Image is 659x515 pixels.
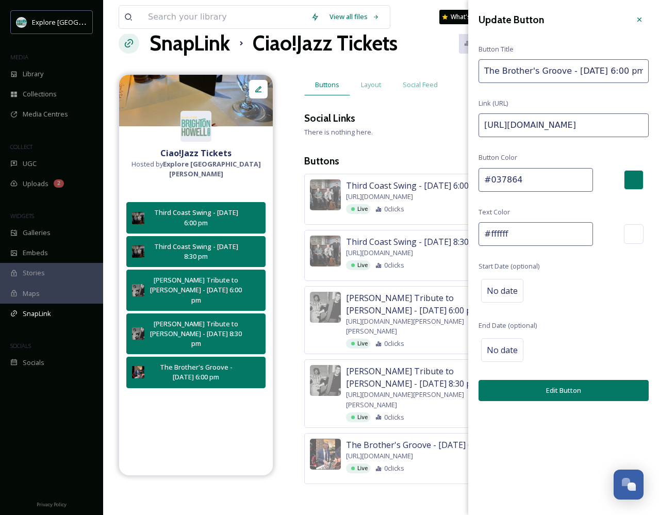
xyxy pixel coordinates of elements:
[150,319,242,349] div: [PERSON_NAME] Tribute to [PERSON_NAME] - [DATE] 8:30 pm
[132,284,144,296] img: db74335f-5286-401b-8b9a-0a568348691f.jpg
[479,153,517,162] span: Button Color
[253,28,398,59] h1: Ciao!Jazz Tickets
[180,111,211,142] img: 67e7af72-b6c8-455a-acf8-98e6fe1b68aa.avif
[346,463,370,473] div: Live
[10,212,34,220] span: WIDGETS
[126,236,266,267] button: Third Coast Swing - [DATE] 8:30 pm
[346,260,370,270] div: Live
[150,362,242,382] div: The Brother's Groove - [DATE] 6:00 pm
[439,10,491,24] a: What's New
[346,317,506,336] span: [URL][DOMAIN_NAME][PERSON_NAME][PERSON_NAME]
[54,179,64,188] div: 2
[479,44,514,54] span: Button Title
[124,159,268,179] span: Hosted by
[304,111,355,126] h3: Social Links
[346,439,498,451] span: The Brother's Groove - [DATE] 6:00 pm
[346,365,506,390] span: [PERSON_NAME] Tribute to [PERSON_NAME] - [DATE] 8:30 pm
[479,12,544,27] h3: Update Button
[479,321,537,330] span: End Date (optional)
[23,89,57,99] span: Collections
[384,412,404,422] span: 0 clicks
[346,412,370,422] div: Live
[163,159,261,178] strong: Explore [GEOGRAPHIC_DATA][PERSON_NAME]
[614,470,644,500] button: Open Chat
[119,75,273,126] img: f6785a18-fa31-41f7-b980-d6c93d64a599.jpg
[23,358,44,368] span: Socials
[384,339,404,348] span: 0 clicks
[126,313,266,355] button: [PERSON_NAME] Tribute to [PERSON_NAME] - [DATE] 8:30 pm
[23,159,37,169] span: UGC
[346,248,413,258] span: [URL][DOMAIN_NAME]
[459,33,514,53] a: Analytics
[132,212,144,224] img: bbdcef01-2371-446b-af0f-a1514f2eb695.jpg
[487,285,518,297] span: No date
[150,242,242,261] div: Third Coast Swing - [DATE] 8:30 pm
[310,179,341,210] img: bbdcef01-2371-446b-af0f-a1514f2eb695.jpg
[143,6,306,28] input: Search your library
[310,365,341,396] img: db74335f-5286-401b-8b9a-0a568348691f.jpg
[384,204,404,214] span: 0 clicks
[23,309,51,319] span: SnapLink
[126,357,266,388] button: The Brother's Groove - [DATE] 6:00 pm
[150,208,242,227] div: Third Coast Swing - [DATE] 6:00 pm
[346,339,370,348] div: Live
[23,268,45,278] span: Stories
[310,292,341,323] img: db74335f-5286-401b-8b9a-0a568348691f.jpg
[160,147,232,159] strong: Ciao!Jazz Tickets
[346,451,413,461] span: [URL][DOMAIN_NAME]
[126,270,266,311] button: [PERSON_NAME] Tribute to [PERSON_NAME] - [DATE] 6:00 pm
[37,501,67,508] span: Privacy Policy
[132,245,144,258] img: bbdcef01-2371-446b-af0f-a1514f2eb695.jpg
[479,380,649,401] button: Edit Button
[479,98,508,108] span: Link (URL)
[304,127,373,137] span: There is nothing here.
[23,109,68,119] span: Media Centres
[10,342,31,350] span: SOCIALS
[132,366,144,378] img: The%2BBrothers%2BGroove%2Ball%2B3.png.webp
[324,7,385,27] a: View all files
[346,390,506,409] span: [URL][DOMAIN_NAME][PERSON_NAME][PERSON_NAME]
[23,179,48,189] span: Uploads
[310,236,341,267] img: bbdcef01-2371-446b-af0f-a1514f2eb695.jpg
[346,236,483,248] span: Third Coast Swing - [DATE] 8:30 pm
[304,154,644,169] h3: Buttons
[10,53,28,61] span: MEDIA
[479,113,649,137] input: https://www.snapsea.io
[346,204,370,214] div: Live
[361,80,381,90] span: Layout
[459,33,509,53] button: Analytics
[346,292,506,317] span: [PERSON_NAME] Tribute to [PERSON_NAME] - [DATE] 6:00 pm
[384,463,404,473] span: 0 clicks
[479,207,510,217] span: Text Color
[479,261,539,271] span: Start Date (optional)
[17,17,27,27] img: 67e7af72-b6c8-455a-acf8-98e6fe1b68aa.avif
[150,28,230,59] a: SnapLink
[23,248,48,258] span: Embeds
[23,289,40,298] span: Maps
[32,17,174,27] span: Explore [GEOGRAPHIC_DATA][PERSON_NAME]
[384,260,404,270] span: 0 clicks
[37,497,67,510] a: Privacy Policy
[346,179,483,192] span: Third Coast Swing - [DATE] 6:00 pm
[23,69,43,79] span: Library
[132,327,144,340] img: db74335f-5286-401b-8b9a-0a568348691f.jpg
[310,439,341,470] img: The%2BBrothers%2BGroove%2Ball%2B3.png.webp
[23,228,51,238] span: Galleries
[150,275,242,305] div: [PERSON_NAME] Tribute to [PERSON_NAME] - [DATE] 6:00 pm
[346,192,413,202] span: [URL][DOMAIN_NAME]
[126,202,266,233] button: Third Coast Swing - [DATE] 6:00 pm
[487,344,518,356] span: No date
[479,59,649,83] input: My Link
[315,80,339,90] span: Buttons
[10,143,32,151] span: COLLECT
[403,80,438,90] span: Social Feed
